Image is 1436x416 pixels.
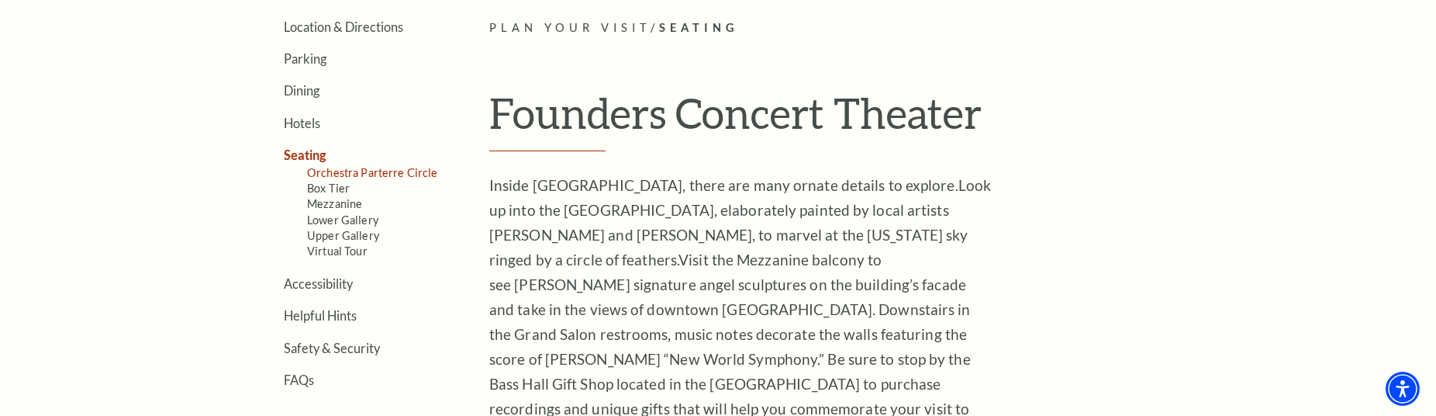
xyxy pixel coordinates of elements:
a: Helpful Hints [284,308,357,323]
a: Orchestra Parterre Circle [307,166,438,179]
h1: Founders Concert Theater [489,88,1199,151]
a: Lower Gallery [307,213,378,227]
a: Location & Directions [284,19,403,34]
a: Hotels [284,116,320,130]
span: Seating [659,21,739,34]
a: Accessibility [284,276,353,291]
a: FAQs [284,373,314,387]
a: Seating [284,147,326,162]
div: Accessibility Menu [1386,372,1420,406]
span: Plan Your Visit [489,21,651,34]
a: Safety & Security [284,341,380,355]
a: Virtual Tour [307,244,368,258]
a: Mezzanine [307,197,362,210]
p: / [489,19,1199,38]
a: Parking [284,51,326,66]
a: Upper Gallery [307,229,379,242]
a: Dining [284,83,319,98]
a: Box Tier [307,182,350,195]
